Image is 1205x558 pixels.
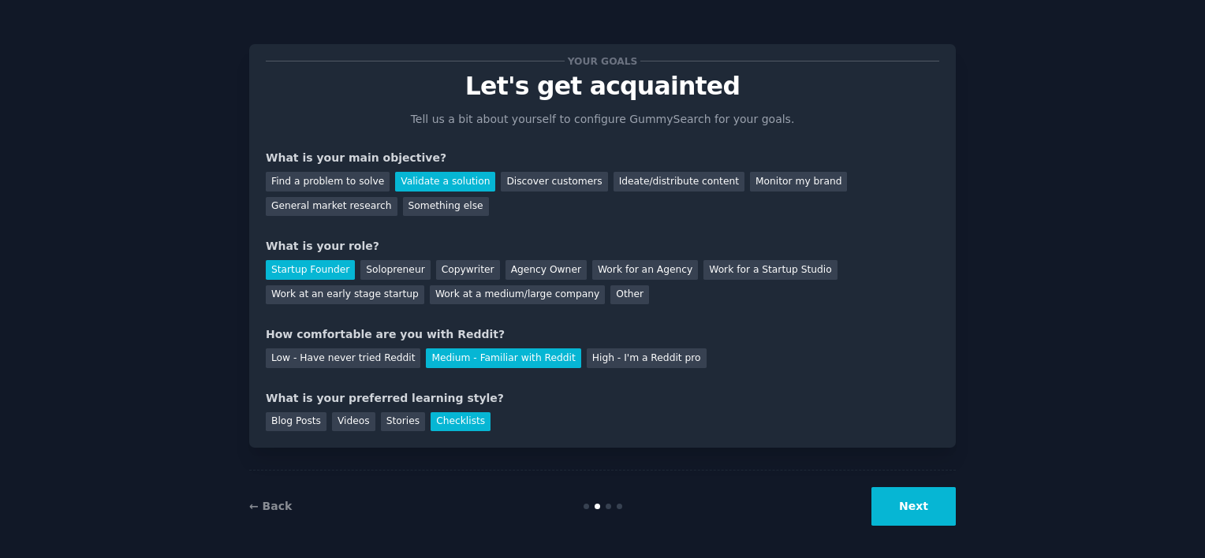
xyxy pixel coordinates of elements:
div: Monitor my brand [750,172,847,192]
div: Work for an Agency [592,260,698,280]
div: What is your preferred learning style? [266,390,939,407]
div: Something else [403,197,489,217]
div: Copywriter [436,260,500,280]
div: Agency Owner [506,260,587,280]
div: Blog Posts [266,412,326,432]
div: Work for a Startup Studio [703,260,837,280]
div: Other [610,285,649,305]
div: Stories [381,412,425,432]
div: Checklists [431,412,491,432]
div: Low - Have never tried Reddit [266,348,420,368]
div: Medium - Familiar with Reddit [426,348,580,368]
div: Solopreneur [360,260,430,280]
button: Next [871,487,956,526]
div: High - I'm a Reddit pro [587,348,707,368]
div: General market research [266,197,397,217]
div: Discover customers [501,172,607,192]
div: Work at an early stage startup [266,285,424,305]
div: Ideate/distribute content [614,172,744,192]
div: Work at a medium/large company [430,285,605,305]
div: Validate a solution [395,172,495,192]
div: Videos [332,412,375,432]
span: Your goals [565,53,640,69]
div: Startup Founder [266,260,355,280]
p: Let's get acquainted [266,73,939,100]
div: Find a problem to solve [266,172,390,192]
div: What is your role? [266,238,939,255]
a: ← Back [249,500,292,512]
div: What is your main objective? [266,150,939,166]
p: Tell us a bit about yourself to configure GummySearch for your goals. [404,111,801,128]
div: How comfortable are you with Reddit? [266,326,939,343]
